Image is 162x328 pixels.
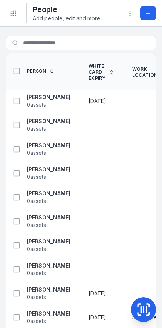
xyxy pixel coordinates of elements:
[27,221,46,229] span: 0 assets
[27,142,70,157] a: [PERSON_NAME]0assets
[27,317,46,325] span: 0 assets
[27,310,70,317] strong: [PERSON_NAME]
[89,314,106,320] span: [DATE]
[27,310,70,325] a: [PERSON_NAME]0assets
[27,286,70,293] strong: [PERSON_NAME]
[89,63,106,81] span: White Card Expiry
[27,262,70,269] strong: [PERSON_NAME]
[27,142,70,149] strong: [PERSON_NAME]
[27,238,70,245] strong: [PERSON_NAME]
[89,63,114,81] a: White Card Expiry
[27,118,70,125] strong: [PERSON_NAME]
[89,290,106,297] time: 8/5/2010, 8:00:00 am
[27,94,70,109] a: [PERSON_NAME]0assets
[27,101,46,109] span: 0 assets
[27,245,46,253] span: 0 assets
[27,125,46,133] span: 0 assets
[89,290,106,296] span: [DATE]
[132,314,162,321] span: Sample text
[27,190,70,205] a: [PERSON_NAME]0assets
[33,15,101,22] span: Add people, edit and more.
[27,149,46,157] span: 0 assets
[27,262,70,277] a: [PERSON_NAME]0assets
[27,286,70,301] a: [PERSON_NAME]0assets
[27,293,46,301] span: 0 assets
[27,190,70,197] strong: [PERSON_NAME]
[27,214,70,221] strong: [PERSON_NAME]
[89,97,106,105] time: 10/1/2021, 8:00:00 am
[27,269,46,277] span: 0 assets
[27,214,70,229] a: [PERSON_NAME]0assets
[33,4,101,15] h2: People
[27,68,46,74] span: Person
[27,68,55,74] a: Person
[27,173,46,181] span: 0 assets
[27,118,70,133] a: [PERSON_NAME]0assets
[6,6,20,20] button: Toggle navigation
[89,98,106,104] span: [DATE]
[27,166,70,181] a: [PERSON_NAME]0assets
[132,66,157,78] span: Work Location
[27,166,70,173] strong: [PERSON_NAME]
[27,238,70,253] a: [PERSON_NAME]0assets
[27,94,70,101] strong: [PERSON_NAME]
[27,197,46,205] span: 0 assets
[89,314,106,321] time: 1/1/2023, 8:00:00 am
